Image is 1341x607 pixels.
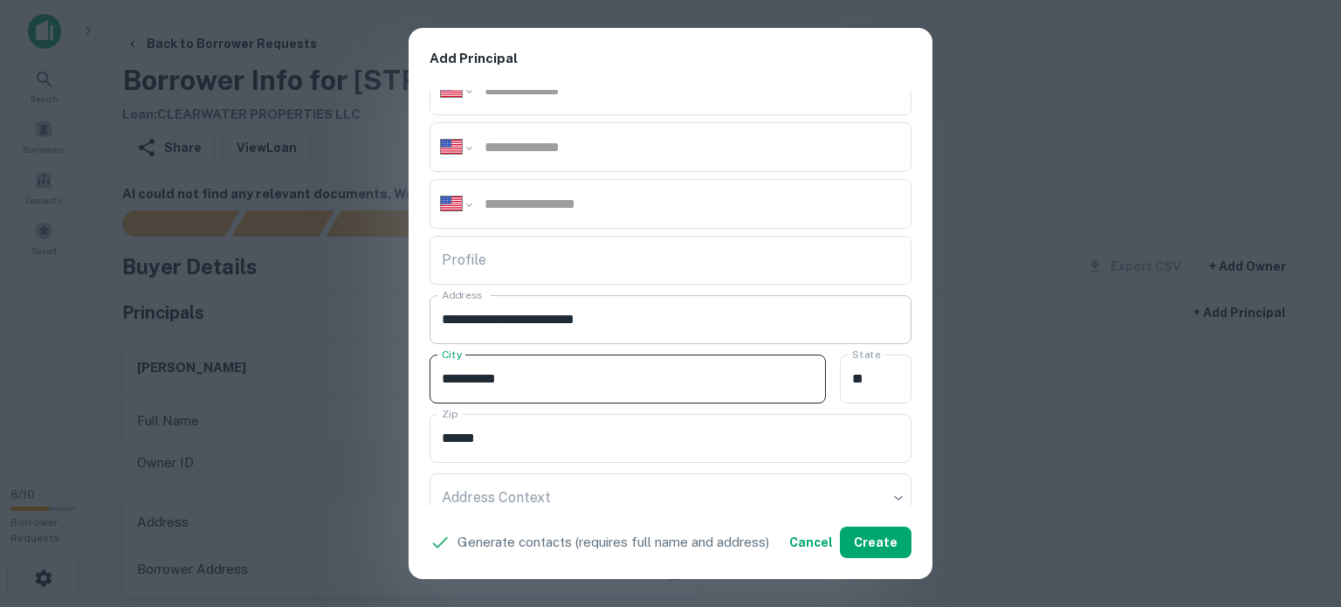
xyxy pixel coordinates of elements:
button: Cancel [782,527,840,558]
label: Address [442,287,482,302]
iframe: Chat Widget [1254,467,1341,551]
p: Generate contacts (requires full name and address) [457,532,769,553]
h2: Add Principal [409,28,932,90]
div: ​ [430,473,911,522]
button: Create [840,527,911,558]
label: State [852,347,880,362]
label: City [442,347,462,362]
label: Zip [442,406,457,421]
